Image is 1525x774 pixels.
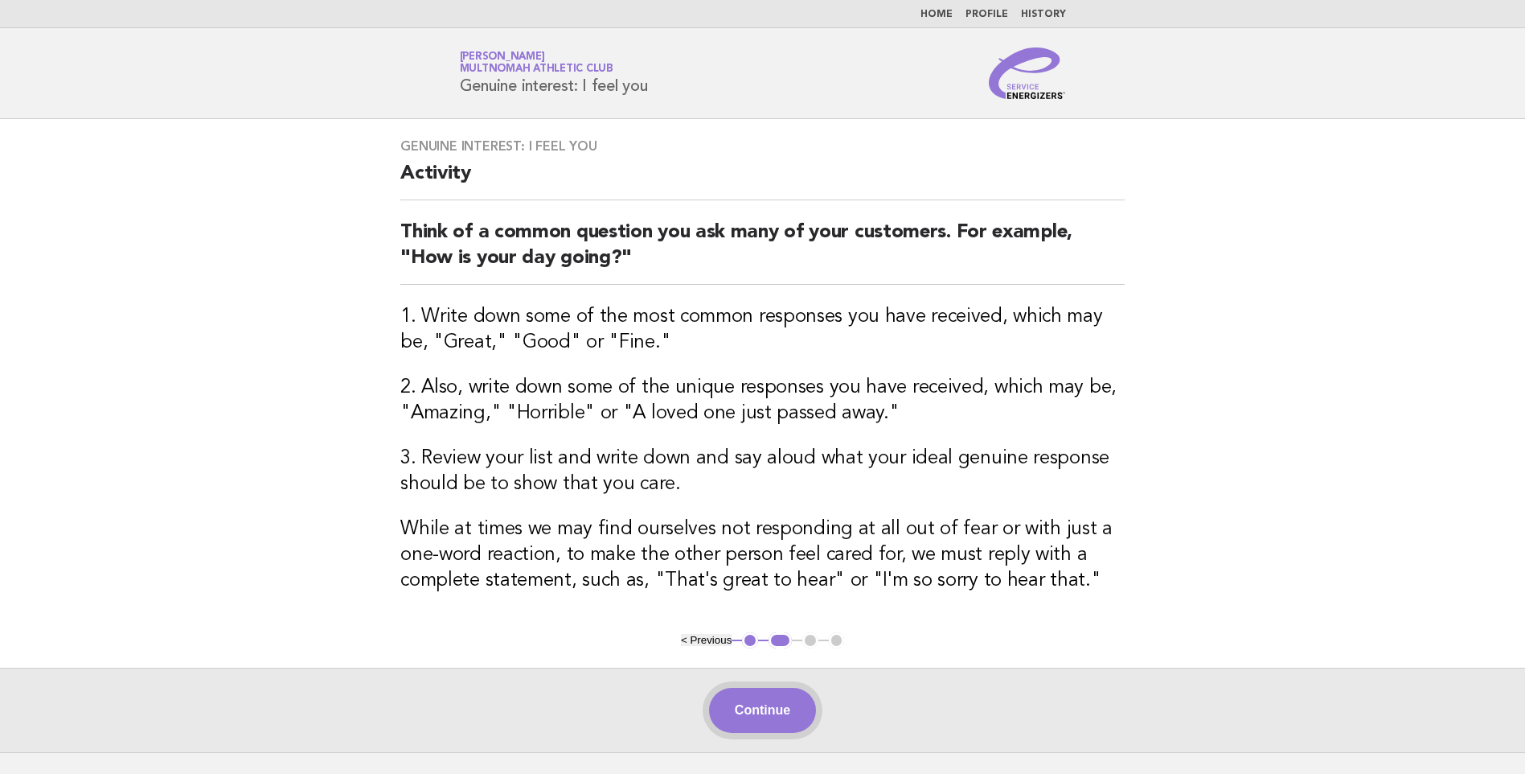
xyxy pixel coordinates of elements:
[709,688,816,733] button: Continue
[989,47,1066,99] img: Service Energizers
[1021,10,1066,19] a: History
[742,632,758,648] button: 1
[965,10,1008,19] a: Profile
[769,632,792,648] button: 2
[400,375,1125,426] h3: 2. Also, write down some of the unique responses you have received, which may be, "Amazing," "Hor...
[400,304,1125,356] h3: 1. Write down some of the most common responses you have received, which may be, "Great," "Good" ...
[920,10,953,19] a: Home
[400,517,1125,594] h3: While at times we may find ourselves not responding at all out of fear or with just a one-word re...
[400,446,1125,497] h3: 3. Review your list and write down and say aloud what your ideal genuine response should be to sh...
[460,52,648,94] h1: Genuine interest: I feel you
[681,634,732,646] button: < Previous
[460,51,613,74] a: [PERSON_NAME]Multnomah Athletic Club
[400,161,1125,200] h2: Activity
[400,220,1125,285] h2: Think of a common question you ask many of your customers. For example, "How is your day going?"
[460,64,613,75] span: Multnomah Athletic Club
[400,138,1125,154] h3: Genuine interest: I feel you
